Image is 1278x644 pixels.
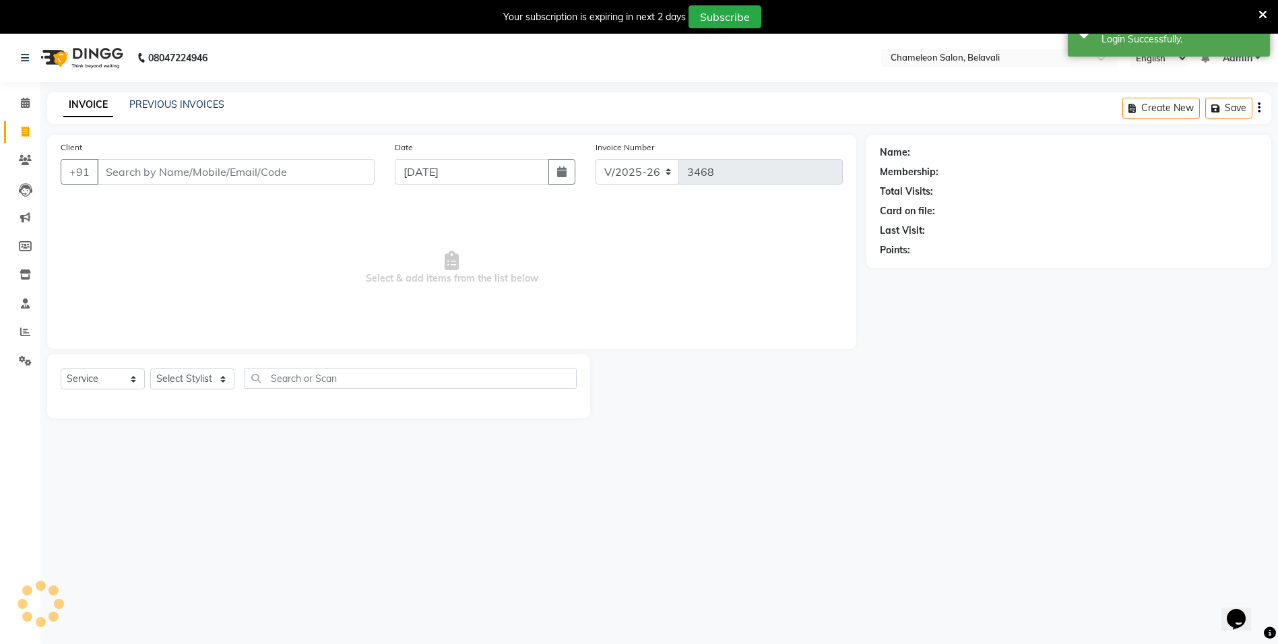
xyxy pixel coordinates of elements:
[880,165,938,179] div: Membership:
[1221,590,1265,631] iframe: chat widget
[596,141,654,154] label: Invoice Number
[880,185,933,199] div: Total Visits:
[689,5,761,28] button: Subscribe
[1205,98,1252,119] button: Save
[395,141,413,154] label: Date
[148,39,207,77] b: 08047224946
[34,39,127,77] img: logo
[880,224,925,238] div: Last Visit:
[129,98,224,110] a: PREVIOUS INVOICES
[880,204,935,218] div: Card on file:
[61,159,98,185] button: +91
[61,201,843,335] span: Select & add items from the list below
[503,10,686,24] div: Your subscription is expiring in next 2 days
[1223,51,1252,65] span: Admin
[1122,98,1200,119] button: Create New
[245,368,577,389] input: Search or Scan
[880,146,910,160] div: Name:
[97,159,375,185] input: Search by Name/Mobile/Email/Code
[1101,32,1260,46] div: Login Successfully.
[63,93,113,117] a: INVOICE
[61,141,82,154] label: Client
[880,243,910,257] div: Points:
